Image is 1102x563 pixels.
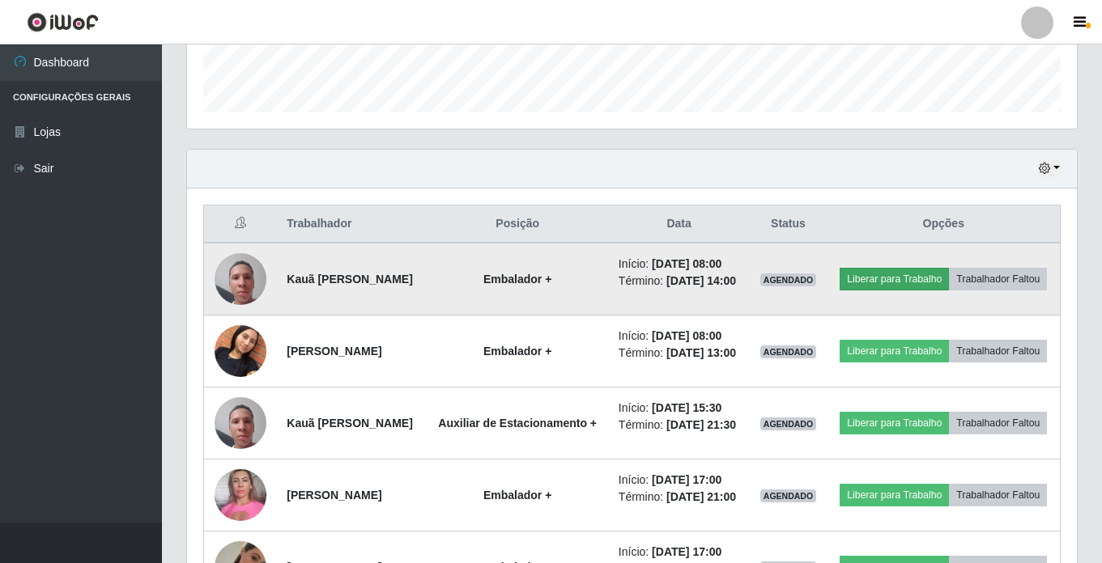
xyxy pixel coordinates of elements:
strong: [PERSON_NAME] [287,345,381,358]
img: 1751915623822.jpeg [215,388,266,457]
li: Início: [619,256,740,273]
strong: Embalador + [483,273,551,286]
span: AGENDADO [760,273,817,286]
button: Trabalhador Faltou [949,340,1047,362]
time: [DATE] 08:00 [652,257,721,270]
li: Término: [619,345,740,362]
button: Trabalhador Faltou [949,484,1047,506]
li: Término: [619,417,740,434]
strong: [PERSON_NAME] [287,489,381,502]
strong: Kauã [PERSON_NAME] [287,273,413,286]
li: Início: [619,328,740,345]
button: Trabalhador Faltou [949,268,1047,290]
button: Liberar para Trabalho [840,412,949,434]
li: Início: [619,400,740,417]
img: 1751915623822.jpeg [215,244,266,313]
time: [DATE] 17:00 [652,473,721,486]
li: Término: [619,273,740,290]
th: Opções [828,205,1061,243]
button: Liberar para Trabalho [840,484,949,506]
strong: Kauã [PERSON_NAME] [287,417,413,430]
span: AGENDADO [760,345,817,358]
time: [DATE] 08:00 [652,329,721,342]
th: Status [749,205,827,243]
time: [DATE] 14:00 [666,274,736,287]
th: Posição [427,205,609,243]
time: [DATE] 13:00 [666,346,736,359]
button: Trabalhador Faltou [949,412,1047,434]
strong: Embalador + [483,489,551,502]
time: [DATE] 21:00 [666,490,736,503]
img: 1689780238947.jpeg [215,460,266,529]
img: 1693082030620.jpeg [215,305,266,397]
span: AGENDADO [760,489,817,502]
strong: Auxiliar de Estacionamento + [438,417,597,430]
time: [DATE] 17:00 [652,545,721,558]
button: Liberar para Trabalho [840,340,949,362]
time: [DATE] 15:30 [652,401,721,414]
li: Término: [619,489,740,506]
li: Início: [619,472,740,489]
li: Início: [619,544,740,561]
th: Data [609,205,750,243]
time: [DATE] 21:30 [666,418,736,431]
button: Liberar para Trabalho [840,268,949,290]
th: Trabalhador [277,205,426,243]
strong: Embalador + [483,345,551,358]
span: AGENDADO [760,417,817,430]
img: CoreUI Logo [27,12,99,32]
